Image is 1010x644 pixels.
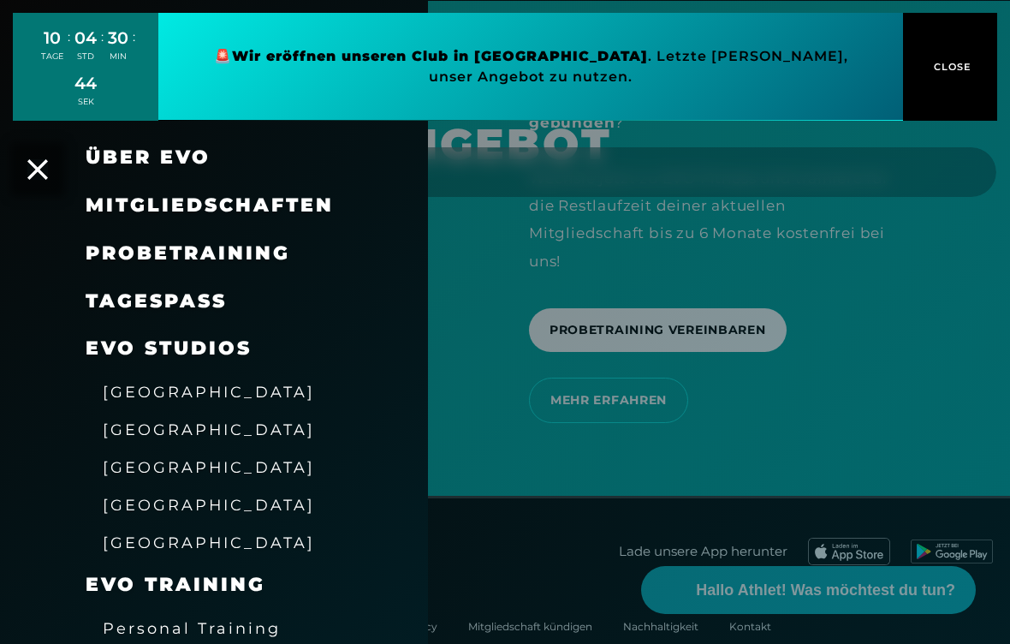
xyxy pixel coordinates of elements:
[41,26,63,51] div: 10
[68,27,70,73] div: :
[903,13,997,121] button: CLOSE
[101,27,104,73] div: :
[74,96,97,108] div: SEK
[74,71,97,96] div: 44
[133,27,135,73] div: :
[86,146,211,169] span: Über EVO
[74,51,97,63] div: STD
[86,194,334,217] a: Mitgliedschaften
[41,51,63,63] div: TAGE
[930,59,971,75] span: CLOSE
[74,26,97,51] div: 04
[108,51,128,63] div: MIN
[108,26,128,51] div: 30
